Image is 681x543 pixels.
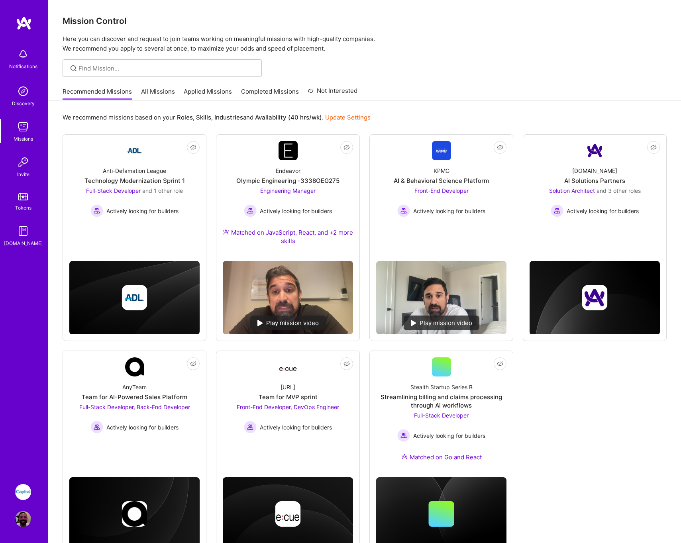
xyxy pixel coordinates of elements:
img: Actively looking for builders [397,204,410,217]
div: Play mission video [404,316,479,330]
i: icon EyeClosed [650,144,657,151]
a: All Missions [141,87,175,100]
a: Company LogoAnti-Defamation LeagueTechnology Modernization Sprint 1Full-Stack Developer and 1 oth... [69,141,200,234]
img: Actively looking for builders [244,204,257,217]
span: Full-Stack Developer, Back-End Developer [79,404,190,410]
img: Actively looking for builders [397,429,410,442]
span: Full-Stack Developer [86,187,141,194]
a: Stealth Startup Series BStreamlining billing and claims processing through AI workflowsFull-Stack... [376,357,506,471]
img: cover [530,261,660,335]
div: Invite [17,170,29,178]
a: Company Logo[URL]Team for MVP sprintFront-End Developer, DevOps Engineer Actively looking for bui... [223,357,353,451]
img: bell [15,46,31,62]
img: discovery [15,83,31,99]
a: Applied Missions [184,87,232,100]
a: User Avatar [13,511,33,527]
img: Invite [15,154,31,170]
span: Actively looking for builders [106,207,179,215]
img: Company logo [122,501,147,527]
div: KPMG [434,167,449,175]
span: Actively looking for builders [413,207,485,215]
b: Availability (40 hrs/wk) [255,114,322,121]
div: Discovery [12,99,35,108]
div: AnyTeam [122,383,147,391]
i: icon EyeClosed [497,144,503,151]
a: Company LogoKPMGAI & Behavioral Science PlatformFront-End Developer Actively looking for builders... [376,141,506,255]
span: Actively looking for builders [106,423,179,431]
i: icon EyeClosed [190,361,196,367]
div: Anti-Defamation League [103,167,166,175]
input: Find Mission... [79,64,256,73]
div: Notifications [9,62,37,71]
img: Company Logo [125,357,144,376]
i: icon EyeClosed [497,361,503,367]
div: AI Solutions Partners [564,176,625,185]
img: play [257,320,263,326]
a: Recommended Missions [63,87,132,100]
div: AI & Behavioral Science Platform [394,176,489,185]
img: Company Logo [432,141,451,160]
b: Skills [196,114,211,121]
span: Actively looking for builders [413,431,485,440]
img: logo [16,16,32,30]
img: teamwork [15,119,31,135]
img: iCapital: Building an Alternative Investment Marketplace [15,484,31,500]
a: iCapital: Building an Alternative Investment Marketplace [13,484,33,500]
a: Company LogoAnyTeamTeam for AI-Powered Sales PlatformFull-Stack Developer, Back-End Developer Act... [69,357,200,451]
div: Team for MVP sprint [259,393,318,401]
img: play [411,320,416,326]
div: Stealth Startup Series B [410,383,473,391]
img: tokens [18,193,28,200]
span: and 1 other role [142,187,183,194]
span: Front-End Developer [414,187,469,194]
a: Update Settings [325,114,371,121]
img: Actively looking for builders [90,204,103,217]
span: Actively looking for builders [567,207,639,215]
span: Actively looking for builders [260,207,332,215]
i: icon EyeClosed [190,144,196,151]
img: Ateam Purple Icon [223,229,229,235]
b: Industries [214,114,243,121]
span: and 3 other roles [597,187,641,194]
a: Company Logo[DOMAIN_NAME]AI Solutions PartnersSolution Architect and 3 other rolesActively lookin... [530,141,660,234]
img: Company logo [582,285,608,310]
img: Company Logo [125,141,144,160]
img: cover [69,261,200,335]
span: Front-End Developer, DevOps Engineer [237,404,339,410]
img: No Mission [376,261,506,334]
i: icon EyeClosed [343,361,350,367]
div: Olympic Engineering -3338OEG275 [236,176,340,185]
img: Company logo [275,501,301,527]
div: Play mission video [250,316,326,330]
img: Actively looking for builders [244,421,257,433]
div: Technology Modernization Sprint 1 [84,176,185,185]
a: Completed Missions [241,87,299,100]
p: Here you can discover and request to join teams working on meaningful missions with high-quality ... [63,34,667,53]
img: Actively looking for builders [90,421,103,433]
img: User Avatar [15,511,31,527]
img: guide book [15,223,31,239]
div: Team for AI-Powered Sales Platform [82,393,187,401]
a: Not Interested [308,86,357,100]
div: Tokens [15,204,31,212]
div: [DOMAIN_NAME] [4,239,43,247]
div: [URL] [281,383,295,391]
span: Full-Stack Developer [414,412,469,419]
img: Company logo [122,285,147,310]
img: Actively looking for builders [551,204,563,217]
div: Streamlining billing and claims processing through AI workflows [376,393,506,410]
i: icon EyeClosed [343,144,350,151]
div: Endeavor [276,167,300,175]
div: [DOMAIN_NAME] [572,167,617,175]
img: Ateam Purple Icon [401,453,408,460]
div: Missions [14,135,33,143]
img: Company Logo [279,141,298,160]
span: Solution Architect [549,187,595,194]
div: Matched on Go and React [401,453,482,461]
b: Roles [177,114,193,121]
img: Company Logo [585,141,604,160]
img: Company Logo [279,360,298,374]
p: We recommend missions based on your , , and . [63,113,371,122]
span: Actively looking for builders [260,423,332,431]
a: Company LogoEndeavorOlympic Engineering -3338OEG275Engineering Manager Actively looking for build... [223,141,353,255]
